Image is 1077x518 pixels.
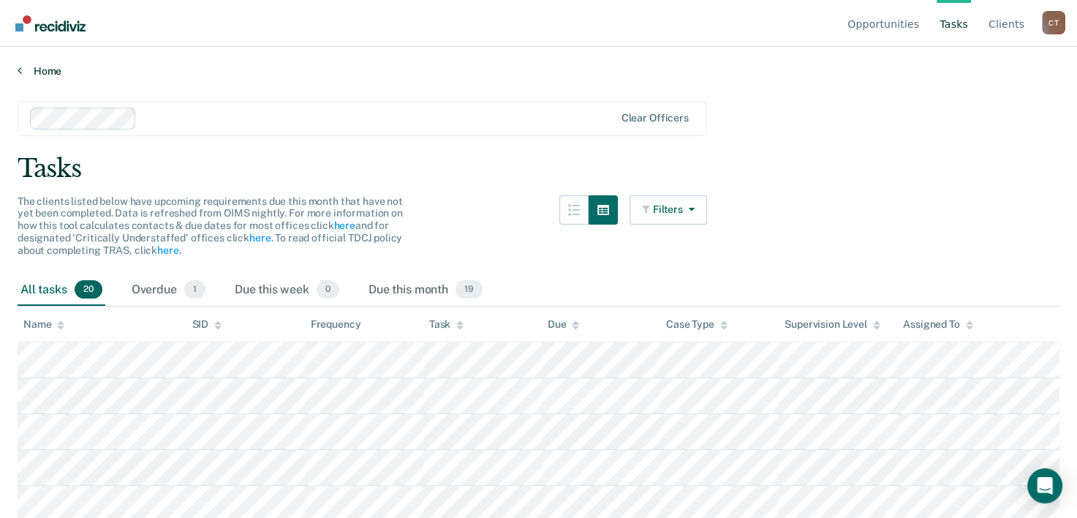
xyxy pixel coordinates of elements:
[75,280,102,299] span: 20
[1042,11,1065,34] div: C T
[15,15,86,31] img: Recidiviz
[18,195,403,256] span: The clients listed below have upcoming requirements due this month that have not yet been complet...
[317,280,339,299] span: 0
[311,318,361,331] div: Frequency
[184,280,205,299] span: 1
[23,318,64,331] div: Name
[157,244,178,256] a: here
[456,280,483,299] span: 19
[18,64,1059,78] a: Home
[18,274,105,307] div: All tasks20
[129,274,208,307] div: Overdue1
[666,318,728,331] div: Case Type
[1042,11,1065,34] button: Profile dropdown button
[232,274,342,307] div: Due this week0
[333,219,355,231] a: here
[903,318,972,331] div: Assigned To
[18,154,1059,184] div: Tasks
[192,318,222,331] div: SID
[1027,468,1062,503] div: Open Intercom Messenger
[249,232,271,244] a: here
[366,274,485,307] div: Due this month19
[630,195,707,225] button: Filters
[548,318,580,331] div: Due
[429,318,464,331] div: Task
[785,318,880,331] div: Supervision Level
[621,112,689,124] div: Clear officers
